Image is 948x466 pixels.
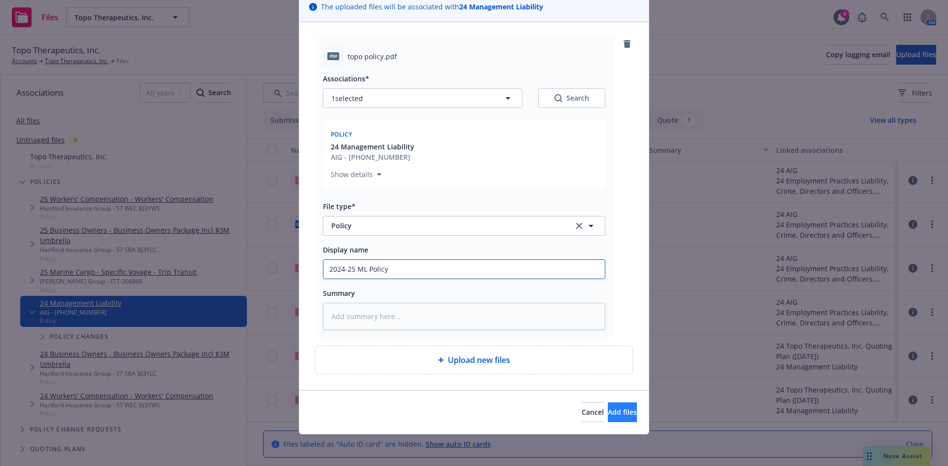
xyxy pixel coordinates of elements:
span: File type* [323,202,355,211]
span: Add files [608,407,637,417]
a: clear selection [573,220,585,232]
div: AIG - [PHONE_NUMBER] [331,152,414,162]
strong: 24 Management Liability [459,2,543,11]
span: topo policy.pdf [348,51,397,62]
span: pdf [327,52,339,60]
input: Add display name here... [323,260,605,279]
span: Policy [331,220,560,231]
button: 1selected [323,88,522,108]
a: remove [621,38,633,50]
span: Summary [323,288,355,298]
button: 24 Management Liability [331,142,414,152]
button: Add files [608,402,637,422]
svg: Search [554,94,562,102]
button: SearchSearch [538,88,605,108]
span: The uploaded files will be associated with [321,1,543,12]
div: Upload new files [315,346,633,374]
button: Policyclear selection [323,216,605,236]
span: Display name [323,245,368,254]
button: Show details [327,169,386,180]
div: Search [554,93,589,103]
span: 1 selected [331,93,363,104]
button: Cancel [582,402,604,422]
span: Associations* [323,74,369,83]
span: Cancel [582,407,604,417]
span: Policy [331,130,353,139]
span: Upload new files [448,354,510,366]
